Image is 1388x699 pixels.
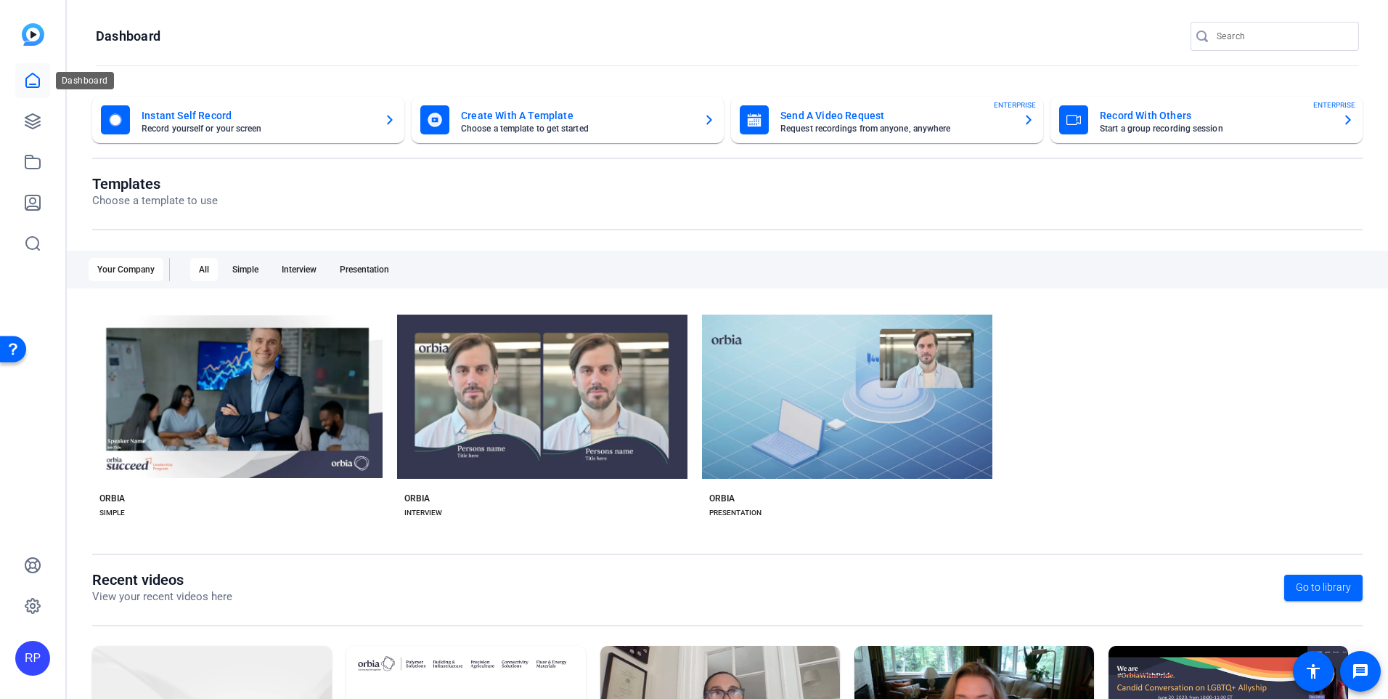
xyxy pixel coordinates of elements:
[780,107,1011,124] mat-card-title: Send A Video Request
[1352,663,1369,680] mat-icon: message
[96,28,160,45] h1: Dashboard
[224,258,267,281] div: Simple
[92,175,218,193] h1: Templates
[331,258,398,281] div: Presentation
[1313,100,1355,110] span: ENTERPRISE
[92,97,404,143] button: Instant Self RecordRecord yourself or your screen
[709,507,762,519] div: PRESENTATION
[89,258,163,281] div: Your Company
[780,124,1011,133] mat-card-subtitle: Request recordings from anyone, anywhere
[15,641,50,676] div: RP
[1050,97,1363,143] button: Record With OthersStart a group recording sessionENTERPRISE
[92,193,218,209] p: Choose a template to use
[1296,580,1351,595] span: Go to library
[1100,107,1331,124] mat-card-title: Record With Others
[731,97,1043,143] button: Send A Video RequestRequest recordings from anyone, anywhereENTERPRISE
[412,97,724,143] button: Create With A TemplateChoose a template to get started
[404,493,430,504] div: ORBIA
[1305,663,1322,680] mat-icon: accessibility
[99,507,125,519] div: SIMPLE
[404,507,442,519] div: INTERVIEW
[1284,575,1363,601] a: Go to library
[99,493,125,504] div: ORBIA
[1217,28,1347,45] input: Search
[142,107,372,124] mat-card-title: Instant Self Record
[56,72,114,89] div: Dashboard
[92,589,232,605] p: View your recent videos here
[142,124,372,133] mat-card-subtitle: Record yourself or your screen
[1100,124,1331,133] mat-card-subtitle: Start a group recording session
[994,100,1036,110] span: ENTERPRISE
[461,124,692,133] mat-card-subtitle: Choose a template to get started
[709,493,735,504] div: ORBIA
[22,23,44,46] img: blue-gradient.svg
[461,107,692,124] mat-card-title: Create With A Template
[273,258,325,281] div: Interview
[190,258,218,281] div: All
[92,571,232,589] h1: Recent videos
